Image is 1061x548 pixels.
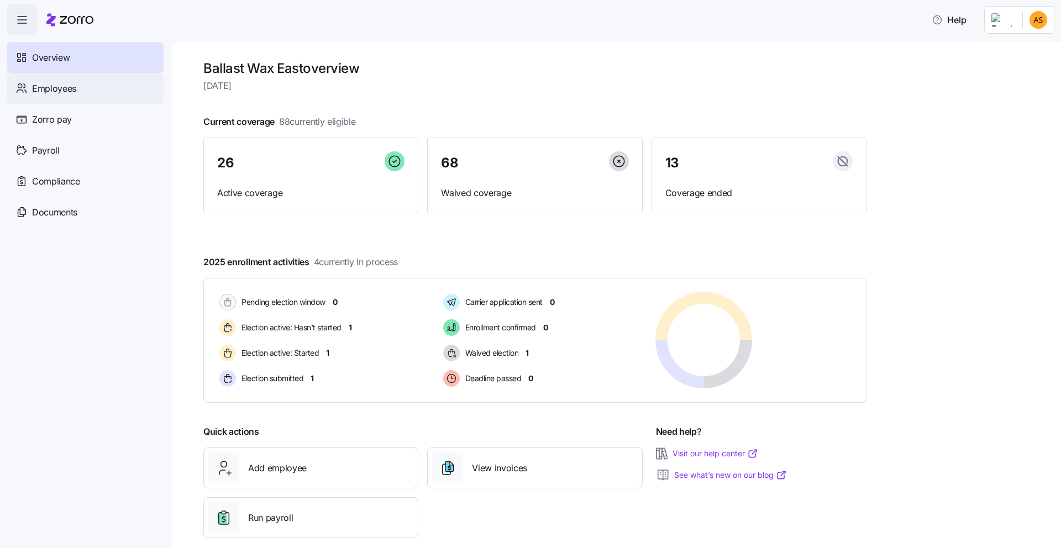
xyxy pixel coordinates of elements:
span: 4 currently in process [314,255,398,269]
span: 88 currently eligible [279,115,356,129]
span: Payroll [32,144,60,157]
span: Add employee [248,461,307,475]
span: View invoices [472,461,527,475]
span: 68 [441,156,458,170]
span: Documents [32,205,77,219]
span: 1 [311,373,314,384]
span: Zorro pay [32,113,72,127]
img: Employer logo [991,13,1013,27]
span: Employees [32,82,76,96]
span: Election active: Hasn't started [238,322,342,333]
span: 1 [326,347,329,359]
span: 0 [528,373,533,384]
a: Compliance [7,166,164,197]
a: Documents [7,197,164,228]
span: 1 [349,322,352,333]
span: Election active: Started [238,347,319,359]
span: Run payroll [248,511,293,525]
img: 835be5d9d2fb0bff5529581db3e63ca5 [1030,11,1047,29]
a: Visit our help center [673,448,758,459]
span: Deadline passed [462,373,522,384]
span: Overview [32,51,70,65]
span: Waived coverage [441,186,628,200]
span: 0 [550,297,555,308]
span: Pending election window [238,297,325,308]
a: Zorro pay [7,104,164,135]
span: [DATE] [203,79,866,93]
span: Election submitted [238,373,303,384]
a: Overview [7,42,164,73]
h1: Ballast Wax East overview [203,60,866,77]
span: Coverage ended [665,186,853,200]
span: Need help? [656,425,702,439]
span: 1 [526,347,529,359]
span: 0 [333,297,338,308]
span: Current coverage [203,115,356,129]
span: Quick actions [203,425,259,439]
span: 0 [543,322,548,333]
span: Enrollment confirmed [462,322,536,333]
span: Compliance [32,175,80,188]
span: Carrier application sent [462,297,543,308]
button: Help [923,9,975,31]
span: 26 [217,156,234,170]
span: Help [932,13,967,27]
span: Waived election [462,347,519,359]
span: 2025 enrollment activities [203,255,398,269]
span: Active coverage [217,186,405,200]
a: Employees [7,73,164,104]
a: See what’s new on our blog [674,470,787,481]
a: Payroll [7,135,164,166]
span: 13 [665,156,679,170]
